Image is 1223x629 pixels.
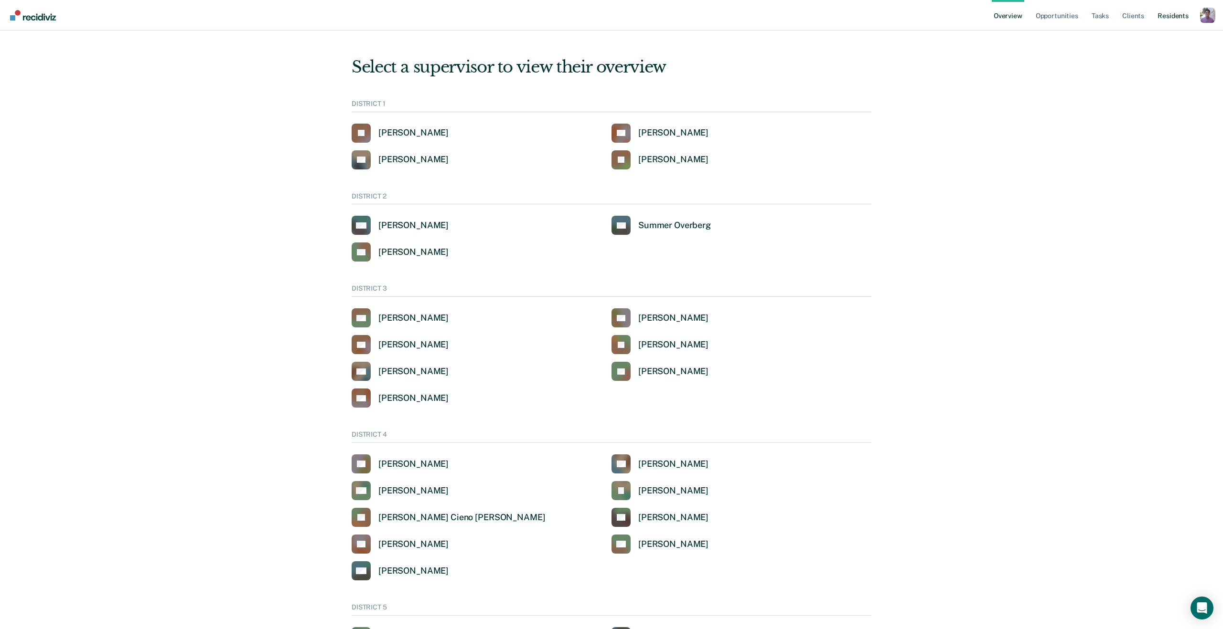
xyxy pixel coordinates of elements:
div: [PERSON_NAME] [378,393,449,404]
div: DISTRICT 5 [352,603,871,616]
div: DISTRICT 2 [352,192,871,205]
div: [PERSON_NAME] [378,313,449,324]
a: [PERSON_NAME] [611,454,708,473]
a: [PERSON_NAME] [352,535,449,554]
div: [PERSON_NAME] [378,154,449,165]
a: [PERSON_NAME] [611,535,708,554]
div: [PERSON_NAME] [638,154,708,165]
a: [PERSON_NAME] [611,362,708,381]
a: [PERSON_NAME] [352,561,449,580]
img: Recidiviz [10,10,56,21]
div: [PERSON_NAME] [638,339,708,350]
div: [PERSON_NAME] [638,459,708,470]
a: Summer Overberg [611,216,711,235]
a: [PERSON_NAME] [352,481,449,500]
div: [PERSON_NAME] [378,247,449,258]
div: [PERSON_NAME] [638,485,708,496]
div: Summer Overberg [638,220,711,231]
a: [PERSON_NAME] [611,308,708,327]
a: [PERSON_NAME] [611,124,708,143]
div: [PERSON_NAME] [378,220,449,231]
a: [PERSON_NAME] [352,362,449,381]
a: [PERSON_NAME] [352,124,449,143]
a: [PERSON_NAME] [352,242,449,262]
div: [PERSON_NAME] [638,127,708,138]
a: [PERSON_NAME] [611,150,708,169]
a: [PERSON_NAME] Cieno [PERSON_NAME] [352,508,545,527]
a: [PERSON_NAME] [352,454,449,473]
div: [PERSON_NAME] [378,366,449,377]
a: [PERSON_NAME] [611,335,708,354]
div: [PERSON_NAME] Cieno [PERSON_NAME] [378,512,545,523]
div: [PERSON_NAME] [638,313,708,324]
div: Select a supervisor to view their overview [352,57,871,77]
div: [PERSON_NAME] [378,485,449,496]
div: DISTRICT 1 [352,100,871,112]
a: [PERSON_NAME] [352,150,449,169]
a: [PERSON_NAME] [352,308,449,327]
a: [PERSON_NAME] [611,508,708,527]
div: [PERSON_NAME] [378,459,449,470]
a: [PERSON_NAME] [352,216,449,235]
button: Profile dropdown button [1200,8,1215,23]
a: [PERSON_NAME] [352,335,449,354]
div: [PERSON_NAME] [378,539,449,550]
div: [PERSON_NAME] [378,127,449,138]
div: [PERSON_NAME] [378,339,449,350]
a: [PERSON_NAME] [611,481,708,500]
div: DISTRICT 3 [352,284,871,297]
a: [PERSON_NAME] [352,388,449,408]
div: [PERSON_NAME] [378,566,449,577]
div: Open Intercom Messenger [1191,597,1213,619]
div: [PERSON_NAME] [638,512,708,523]
div: [PERSON_NAME] [638,539,708,550]
div: DISTRICT 4 [352,430,871,443]
div: [PERSON_NAME] [638,366,708,377]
